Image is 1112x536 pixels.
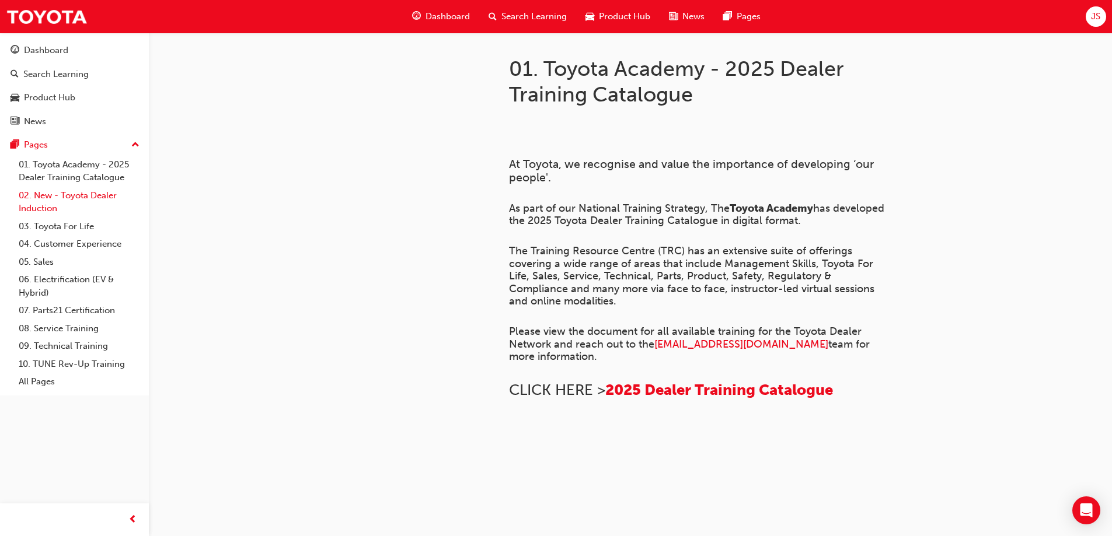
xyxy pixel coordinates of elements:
[6,3,88,30] img: Trak
[737,10,761,23] span: Pages
[669,9,678,24] span: news-icon
[23,68,89,81] div: Search Learning
[14,320,144,338] a: 08. Service Training
[24,44,68,57] div: Dashboard
[1086,6,1106,27] button: JS
[5,87,144,108] a: Product Hub
[11,69,19,80] span: search-icon
[5,37,144,134] button: DashboardSearch LearningProduct HubNews
[403,5,479,29] a: guage-iconDashboard
[14,187,144,218] a: 02. New - Toyota Dealer Induction
[730,202,813,215] span: Toyota Academy
[714,5,770,29] a: pages-iconPages
[11,140,19,150] span: pages-icon
[412,9,421,24] span: guage-icon
[1091,10,1100,23] span: JS
[24,138,48,152] div: Pages
[654,338,828,351] a: [EMAIL_ADDRESS][DOMAIN_NAME]
[14,218,144,236] a: 03. Toyota For Life
[11,117,19,127] span: news-icon
[509,325,864,351] span: Please view the document for all available training for the Toyota Dealer Network and reach out t...
[128,513,137,527] span: prev-icon
[5,134,144,156] button: Pages
[479,5,576,29] a: search-iconSearch Learning
[14,253,144,271] a: 05. Sales
[14,337,144,355] a: 09. Technical Training
[509,202,887,227] span: has developed the 2025 Toyota Dealer Training Catalogue in digital format.
[14,156,144,187] a: 01. Toyota Academy - 2025 Dealer Training Catalogue
[509,338,873,363] span: team for more information.
[605,381,833,399] a: 2025 Dealer Training Catalogue
[24,91,75,104] div: Product Hub
[14,302,144,320] a: 07. Parts21 Certification
[509,202,730,215] span: As part of our National Training Strategy, The
[14,235,144,253] a: 04. Customer Experience
[14,373,144,391] a: All Pages
[426,10,470,23] span: Dashboard
[5,40,144,61] a: Dashboard
[501,10,567,23] span: Search Learning
[5,111,144,132] a: News
[14,355,144,373] a: 10. TUNE Rev-Up Training
[11,93,19,103] span: car-icon
[599,10,650,23] span: Product Hub
[723,9,732,24] span: pages-icon
[509,381,605,399] span: CLICK HERE >
[14,271,144,302] a: 06. Electrification (EV & Hybrid)
[1072,496,1100,524] div: Open Intercom Messenger
[5,64,144,85] a: Search Learning
[24,115,46,128] div: News
[489,9,497,24] span: search-icon
[509,244,877,307] span: The Training Resource Centre (TRC) has an extensive suite of offerings covering a wide range of a...
[660,5,714,29] a: news-iconNews
[576,5,660,29] a: car-iconProduct Hub
[509,157,877,184] span: At Toyota, we recognise and value the importance of developing ‘our people'.
[509,56,892,107] h1: 01. Toyota Academy - 2025 Dealer Training Catalogue
[585,9,594,24] span: car-icon
[131,138,140,153] span: up-icon
[11,45,19,56] span: guage-icon
[682,10,705,23] span: News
